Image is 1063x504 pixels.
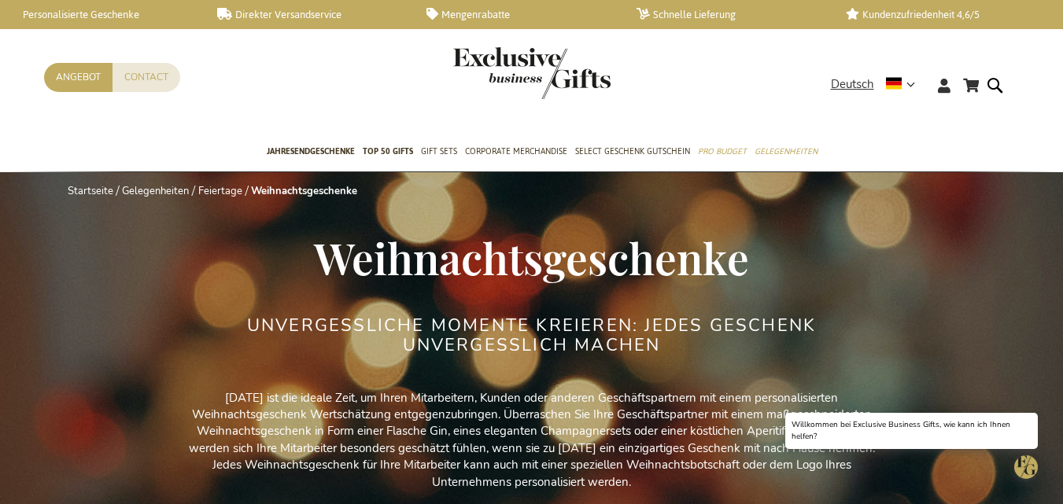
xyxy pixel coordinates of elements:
a: Gelegenheiten [122,184,189,198]
a: TOP 50 Gifts [363,133,413,172]
a: Gelegenheiten [755,133,818,172]
h2: UNVERGESSLICHE MOMENTE KREIEREN: JEDES GESCHENK UNVERGESSLICH MACHEN [237,316,827,354]
a: Angebot [44,63,113,92]
a: Startseite [68,184,113,198]
span: TOP 50 Gifts [363,143,413,160]
img: Exclusive Business gifts logo [453,47,611,99]
a: Feiertage [198,184,242,198]
span: Gift Sets [421,143,457,160]
a: Kundenzufriedenheit 4,6/5 [846,8,1030,21]
span: Select Geschenk Gutschein [575,143,690,160]
a: Schnelle Lieferung [637,8,821,21]
a: Jahresendgeschenke [267,133,355,172]
a: Contact [113,63,180,92]
span: Jahresendgeschenke [267,143,355,160]
span: Pro Budget [698,143,747,160]
a: Corporate Merchandise [465,133,567,172]
strong: Weihnachtsgeschenke [251,184,357,198]
a: store logo [453,47,532,99]
a: Pro Budget [698,133,747,172]
a: Personalisierte Geschenke [8,8,192,21]
a: Direkter Versandservice [217,8,401,21]
a: Select Geschenk Gutschein [575,133,690,172]
a: Gift Sets [421,133,457,172]
span: Deutsch [831,75,874,94]
p: [DATE] ist die ideale Zeit, um Ihren Mitarbeitern, Kunden oder anderen Geschäftspartnern mit eine... [178,390,886,491]
span: Weihnachtsgeschenke [314,228,749,286]
a: Mengenrabatte [426,8,611,21]
span: Corporate Merchandise [465,143,567,160]
span: Gelegenheiten [755,143,818,160]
